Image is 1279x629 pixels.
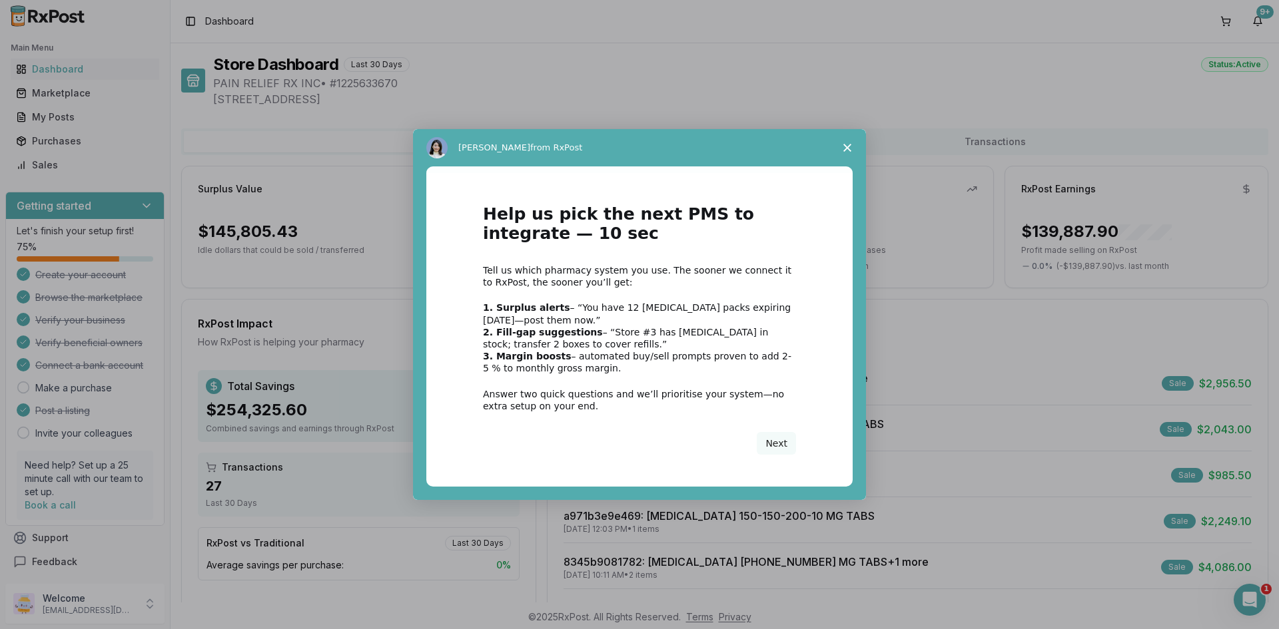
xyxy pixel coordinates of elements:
[458,142,530,152] span: [PERSON_NAME]
[483,326,796,350] div: – “Store #3 has [MEDICAL_DATA] in stock; transfer 2 boxes to cover refills.”
[757,432,796,455] button: Next
[483,205,796,251] h1: Help us pick the next PMS to integrate — 10 sec
[483,350,796,374] div: – automated buy/sell prompts proven to add 2-5 % to monthly gross margin.
[483,327,603,337] b: 2. Fill-gap suggestions
[426,137,448,158] img: Profile image for Alice
[483,264,796,288] div: Tell us which pharmacy system you use. The sooner we connect it to RxPost, the sooner you’ll get:
[483,388,796,412] div: Answer two quick questions and we’ll prioritise your system—no extra setup on your end.
[483,351,572,361] b: 3. Margin boosts
[829,129,866,166] span: Close survey
[530,142,582,152] span: from RxPost
[483,302,796,325] div: – “You have 12 [MEDICAL_DATA] packs expiring [DATE]—post them now.”
[483,302,570,313] b: 1. Surplus alerts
